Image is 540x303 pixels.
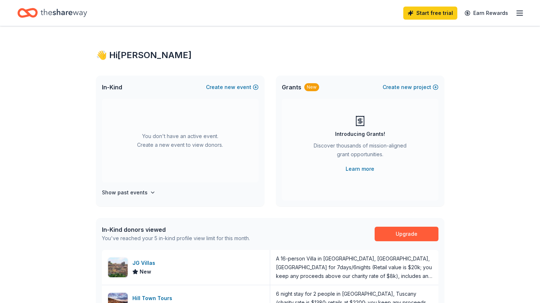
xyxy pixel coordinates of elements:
[346,165,374,173] a: Learn more
[102,225,250,234] div: In-Kind donors viewed
[224,83,235,92] span: new
[140,267,151,276] span: New
[132,259,158,267] div: JG Villas
[460,7,512,20] a: Earn Rewards
[311,141,409,162] div: Discover thousands of mission-aligned grant opportunities.
[102,188,156,197] button: Show past events
[132,294,175,303] div: Hill Town Tours
[102,188,148,197] h4: Show past events
[403,7,457,20] a: Start free trial
[282,83,301,92] span: Grants
[102,83,122,92] span: In-Kind
[96,49,444,61] div: 👋 Hi [PERSON_NAME]
[102,99,259,182] div: You don't have an active event. Create a new event to view donors.
[335,130,385,138] div: Introducing Grants!
[401,83,412,92] span: new
[17,4,87,21] a: Home
[304,83,319,91] div: New
[383,83,438,92] button: Createnewproject
[108,258,128,277] img: Image for JG Villas
[276,254,433,280] div: A 16-person Villa in [GEOGRAPHIC_DATA], [GEOGRAPHIC_DATA], [GEOGRAPHIC_DATA] for 7days/6nights (R...
[206,83,259,92] button: Createnewevent
[102,234,250,243] div: You've reached your 5 in-kind profile view limit for this month.
[375,227,438,241] a: Upgrade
